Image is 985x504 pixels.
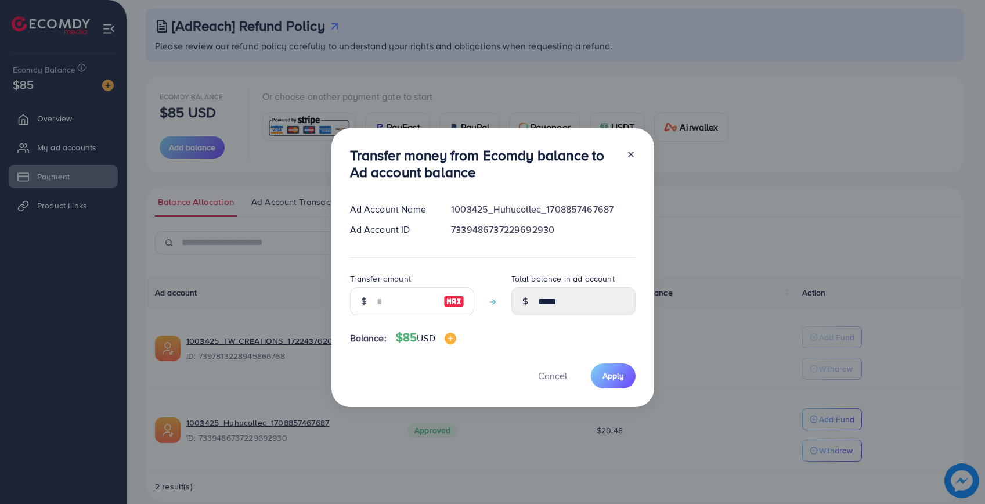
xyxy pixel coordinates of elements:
div: 7339486737229692930 [442,223,644,236]
div: Ad Account Name [341,203,442,216]
span: Balance: [350,332,387,345]
span: Cancel [538,369,567,382]
div: 1003425_Huhucollec_1708857467687 [442,203,644,216]
h3: Transfer money from Ecomdy balance to Ad account balance [350,147,617,181]
div: Ad Account ID [341,223,442,236]
label: Total balance in ad account [511,273,615,285]
button: Cancel [524,363,582,388]
button: Apply [591,363,636,388]
span: USD [417,332,435,344]
label: Transfer amount [350,273,411,285]
h4: $85 [396,330,456,345]
img: image [445,333,456,344]
img: image [443,294,464,308]
span: Apply [602,370,624,381]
